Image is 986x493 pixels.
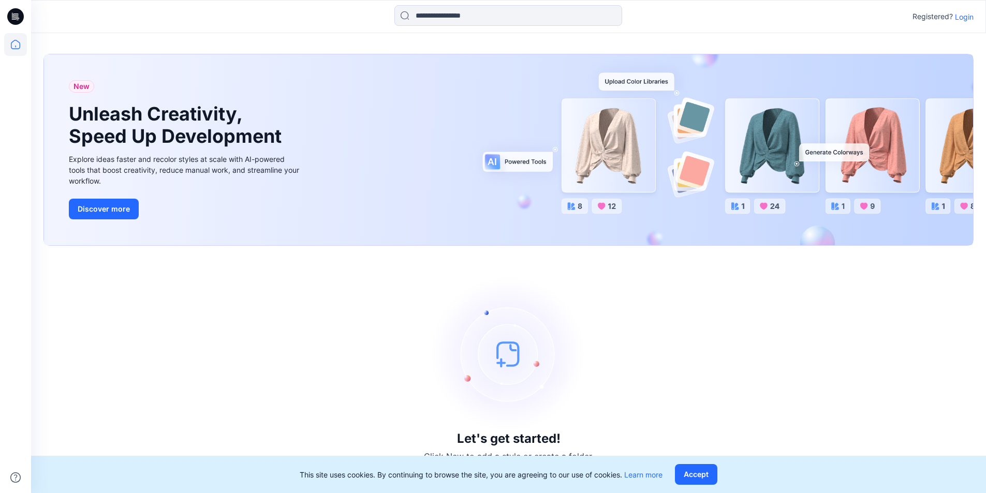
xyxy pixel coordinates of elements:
p: This site uses cookies. By continuing to browse the site, you are agreeing to our use of cookies. [300,469,663,480]
a: Discover more [69,199,302,219]
p: Login [955,11,974,22]
p: Registered? [913,10,953,23]
span: New [73,80,90,93]
button: Accept [675,464,717,485]
img: empty-state-image.svg [431,276,586,431]
div: Explore ideas faster and recolor styles at scale with AI-powered tools that boost creativity, red... [69,154,302,186]
p: Click New to add a style or create a folder. [424,450,594,462]
h3: Let's get started! [457,431,561,446]
button: Discover more [69,199,139,219]
a: Learn more [624,470,663,479]
h1: Unleash Creativity, Speed Up Development [69,103,286,147]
